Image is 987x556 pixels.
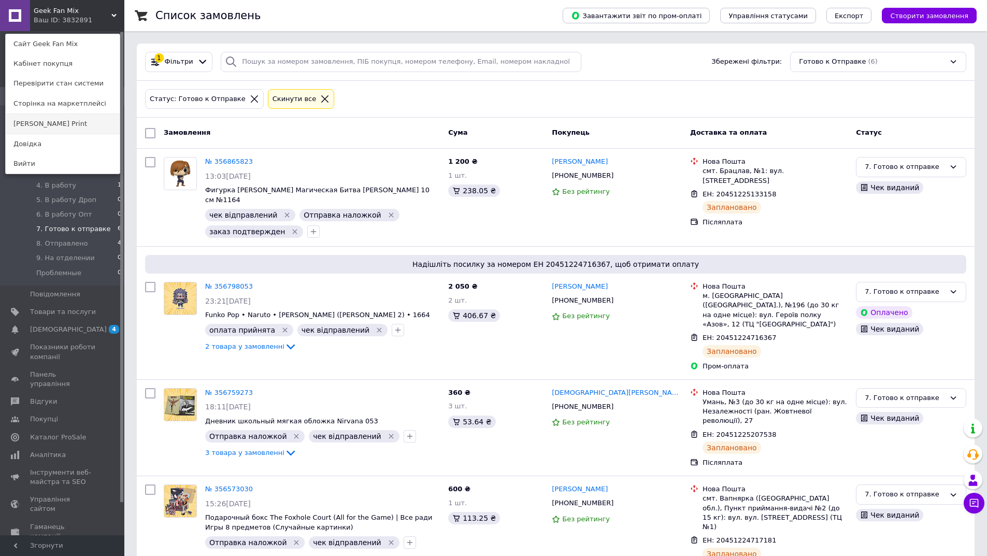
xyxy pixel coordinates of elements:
a: [PERSON_NAME] [552,157,608,167]
div: Нова Пошта [703,484,848,494]
span: 5. В работу Дроп [36,195,96,205]
img: Фото товару [164,389,196,421]
span: Товари та послуги [30,307,96,317]
span: 0 [118,253,121,263]
span: 3 шт. [448,402,467,410]
span: Без рейтингу [562,312,610,320]
span: чек відправлений [313,538,381,547]
span: 4 [118,239,121,248]
div: Чек виданий [856,509,923,521]
svg: Видалити мітку [292,538,301,547]
span: Cума [448,129,467,136]
span: Без рейтингу [562,418,610,426]
span: Без рейтингу [562,515,610,523]
img: Фото товару [164,485,196,517]
a: Funko Pop • Naruto • [PERSON_NAME] ([PERSON_NAME] 2) • 1664 [205,311,430,319]
span: чек відправлений [302,326,369,334]
span: 2 050 ₴ [448,282,477,290]
svg: Видалити мітку [375,326,383,334]
span: ЕН: 20451224716367 [703,334,776,341]
span: Повідомлення [30,290,80,299]
a: № 356865823 [205,158,253,165]
svg: Видалити мітку [283,211,291,219]
span: 1 [118,181,121,190]
span: 6 [118,224,121,234]
div: 7. Готово к отправке [865,162,945,173]
div: Cкинути все [270,94,319,105]
span: Створити замовлення [890,12,968,20]
span: Каталог ProSale [30,433,86,442]
button: Чат з покупцем [964,493,984,514]
span: Аналітика [30,450,66,460]
button: Управління статусами [720,8,816,23]
input: Пошук за номером замовлення, ПІБ покупця, номером телефону, Email, номером накладної [221,52,581,72]
span: 2 товара у замовленні [205,343,284,350]
span: Управління сайтом [30,495,96,514]
span: 4 [109,325,119,334]
span: Панель управління [30,370,96,389]
span: 8. Отправлено [36,239,88,248]
div: Післяплата [703,218,848,227]
span: ЕН: 20451225207538 [703,431,776,438]
span: Покупець [552,129,590,136]
span: 1 шт. [448,172,467,179]
div: 406.67 ₴ [448,309,500,322]
div: 7. Готово к отправке [865,287,945,297]
a: № 356798053 [205,282,253,290]
div: 53.64 ₴ [448,416,495,428]
svg: Видалити мітку [292,432,301,440]
div: Пром-оплата [703,362,848,371]
span: 6. В работу Опт [36,210,92,219]
a: Подарочный бокс The Foxhole Court (All for the Game) | Все ради Игры 8 предметов (Случайные карти... [205,514,432,531]
span: Фільтри [165,57,193,67]
a: Вийти [6,154,120,174]
a: [DEMOGRAPHIC_DATA][PERSON_NAME] [552,388,682,398]
span: Отправка наложкой [209,538,287,547]
div: 7. Готово к отправке [865,489,945,500]
span: [PHONE_NUMBER] [552,499,613,507]
svg: Видалити мітку [387,211,395,219]
svg: Видалити мітку [387,538,395,547]
span: Проблемные [36,268,81,278]
a: Створити замовлення [871,11,977,19]
a: Фото товару [164,157,197,190]
a: Фото товару [164,282,197,315]
div: Чек виданий [856,181,923,194]
svg: Видалити мітку [387,432,395,440]
div: м. [GEOGRAPHIC_DATA] ([GEOGRAPHIC_DATA].), №196 (до 30 кг на одне місце): вул. Героїв полку «Азов... [703,291,848,329]
span: чек відправлений [209,211,277,219]
a: Довідка [6,134,120,154]
span: 0 [118,268,121,278]
div: Ваш ID: 3832891 [34,16,77,25]
div: 1 [154,53,164,63]
span: Доставка та оплата [690,129,767,136]
span: 15:26[DATE] [205,500,251,508]
span: 23:21[DATE] [205,297,251,305]
span: 600 ₴ [448,485,470,493]
button: Завантажити звіт по пром-оплаті [563,8,710,23]
div: Заплановано [703,441,761,454]
span: Дневник школьный мягкая обложка Nirvana 053 [205,417,378,425]
span: 7. Готово к отправке [36,224,110,234]
div: Чек виданий [856,323,923,335]
span: оплата прийнята [209,326,275,334]
div: 113.25 ₴ [448,512,500,524]
span: 9. На отделении [36,253,95,263]
span: ЕН: 20451224717181 [703,536,776,544]
svg: Видалити мітку [291,227,299,236]
span: Отправка наложкой [209,432,287,440]
span: Отправка наложкой [304,211,381,219]
a: Фото товару [164,484,197,518]
span: заказ подтвержден [209,227,285,236]
a: 3 товара у замовленні [205,449,297,457]
div: Умань, №3 (до 30 кг на одне місце): вул. Незалежності (ран. Жовтневої революції), 27 [703,397,848,426]
div: Оплачено [856,306,912,319]
span: Експорт [835,12,864,20]
div: Чек виданий [856,412,923,424]
span: Гаманець компанії [30,522,96,541]
span: [DEMOGRAPHIC_DATA] [30,325,107,334]
a: Сайт Geek Fan Mix [6,34,120,54]
button: Створити замовлення [882,8,977,23]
